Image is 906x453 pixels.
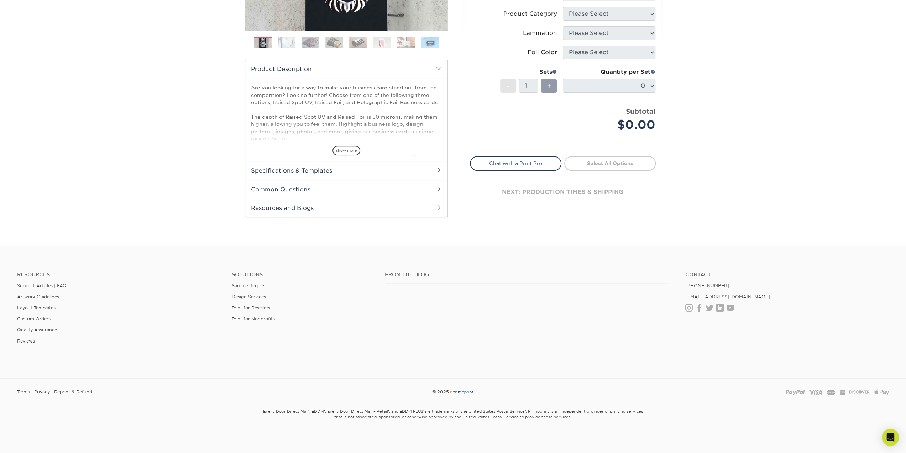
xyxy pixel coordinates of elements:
[507,81,510,91] span: -
[626,107,655,115] strong: Subtotal
[325,36,343,49] img: Business Cards 04
[546,81,551,91] span: +
[685,283,729,288] a: [PHONE_NUMBER]
[500,68,557,76] div: Sets
[525,409,526,412] sup: ®
[17,272,221,278] h4: Resources
[563,68,655,76] div: Quantity per Set
[254,34,272,52] img: Business Cards 01
[17,327,57,333] a: Quality Assurance
[17,338,35,344] a: Reviews
[449,389,474,395] img: Primoprint
[232,294,266,299] a: Design Services
[245,60,447,78] h2: Product Description
[245,161,447,180] h2: Specifications & Templates
[17,387,30,397] a: Terms
[34,387,50,397] a: Privacy
[54,387,92,397] a: Reprint & Refund
[232,283,267,288] a: Sample Request
[685,294,770,299] a: [EMAIL_ADDRESS][DOMAIN_NAME]
[388,409,389,412] sup: ®
[278,36,295,49] img: Business Cards 02
[421,37,439,48] img: Business Cards 08
[564,156,656,170] a: Select All Options
[308,409,309,412] sup: ®
[245,199,447,217] h2: Resources and Blogs
[397,37,415,48] img: Business Cards 07
[251,84,442,222] p: Are you looking for a way to make your business card stand out from the competition? Look no furt...
[17,316,51,321] a: Custom Orders
[523,29,557,37] div: Lamination
[232,305,270,310] a: Print for Resellers
[882,429,899,446] div: Open Intercom Messenger
[17,283,67,288] a: Support Articles | FAQ
[528,48,557,57] div: Foil Color
[470,156,561,170] a: Chat with a Print Pro
[332,146,360,155] span: show more
[245,406,661,437] small: Every Door Direct Mail , EDDM , Every Door Direct Mail – Retail , and EDDM PLUS are trademarks of...
[503,10,557,18] div: Product Category
[324,409,325,412] sup: ®
[423,409,424,412] sup: ®
[349,37,367,48] img: Business Cards 05
[373,37,391,48] img: Business Cards 06
[470,171,656,213] div: next: production times & shipping
[17,305,56,310] a: Layout Templates
[232,272,374,278] h4: Solutions
[232,316,275,321] a: Print for Nonprofits
[17,294,59,299] a: Artwork Guidelines
[385,272,666,278] h4: From the Blog
[685,272,889,278] a: Contact
[245,180,447,199] h2: Common Questions
[302,36,319,49] img: Business Cards 03
[568,116,655,133] div: $0.00
[306,387,600,397] div: © 2025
